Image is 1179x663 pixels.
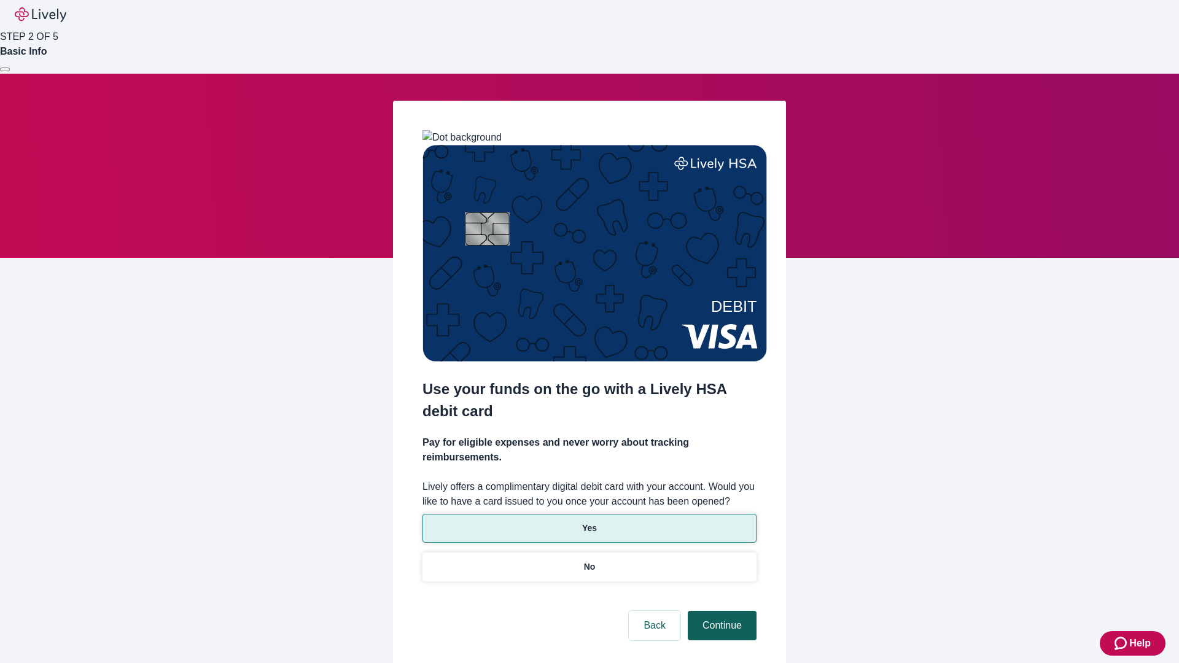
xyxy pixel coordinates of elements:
[1115,636,1129,651] svg: Zendesk support icon
[1129,636,1151,651] span: Help
[629,611,680,640] button: Back
[422,514,757,543] button: Yes
[15,7,66,22] img: Lively
[422,145,767,362] img: Debit card
[422,378,757,422] h2: Use your funds on the go with a Lively HSA debit card
[422,130,502,145] img: Dot background
[584,560,596,573] p: No
[688,611,757,640] button: Continue
[1100,631,1165,656] button: Zendesk support iconHelp
[422,479,757,509] label: Lively offers a complimentary digital debit card with your account. Would you like to have a card...
[422,552,757,581] button: No
[422,435,757,465] h4: Pay for eligible expenses and never worry about tracking reimbursements.
[582,522,597,535] p: Yes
